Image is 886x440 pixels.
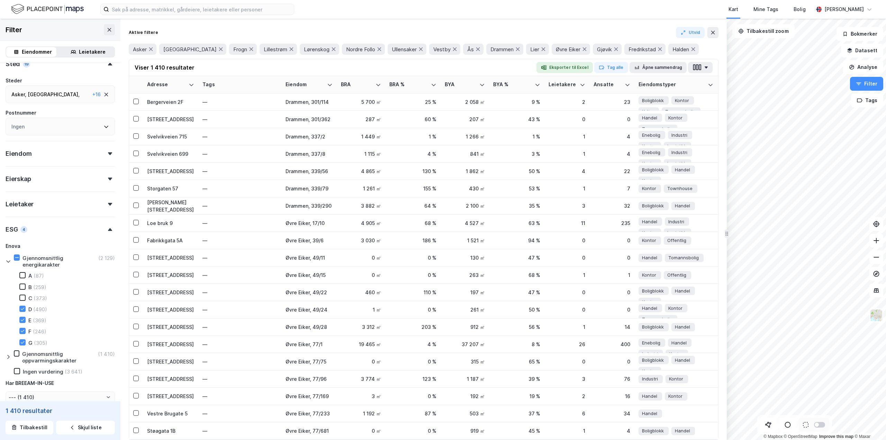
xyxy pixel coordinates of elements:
[6,379,54,387] div: Har BREEAM-IN-USE
[34,340,47,346] div: (305)
[493,219,540,227] div: 63 %
[493,185,540,192] div: 53 %
[286,133,333,140] div: Drammen, 337/2
[79,48,106,56] div: Leietakere
[642,323,664,331] span: Boligblokk
[675,166,690,173] span: Handel
[65,368,82,375] div: (3 641)
[202,322,277,333] div: —
[493,133,540,140] div: 1 %
[341,393,381,400] div: 3 ㎡
[341,323,381,331] div: 3 312 ㎡
[642,237,656,244] span: Kontor
[597,46,612,53] span: Gjøvik
[445,202,485,209] div: 2 100 ㎡
[286,150,333,158] div: Drammen, 337/8
[147,358,194,365] div: [STREET_ADDRESS]
[341,150,381,158] div: 1 115 ㎡
[594,323,630,331] div: 14
[668,254,699,261] span: Tomannsbolig
[202,304,277,315] div: —
[667,185,693,192] span: Townhouse
[147,199,194,213] div: [PERSON_NAME][STREET_ADDRESS]
[286,202,333,209] div: Drammen, 339/290
[202,149,277,160] div: —
[668,218,684,225] span: Industri
[642,375,658,383] span: Industri
[20,226,27,233] div: 4
[202,166,277,177] div: —
[467,46,474,53] span: Ås
[286,81,324,88] div: Eiendom
[594,341,630,348] div: 400
[6,242,20,250] div: Enova
[445,98,485,106] div: 2 058 ㎡
[22,255,97,268] div: Gjennomsnittlig energikarakter
[34,272,44,279] div: (87)
[536,62,593,73] button: Eksporter til Excel
[594,116,630,123] div: 0
[389,254,436,261] div: 0 %
[341,237,381,244] div: 3 030 ㎡
[594,237,630,244] div: 0
[23,368,63,375] div: Ingen vurdering
[642,350,658,358] span: Industri
[11,3,84,15] img: logo.f888ab2527a4732fd821a326f86c7f29.svg
[109,4,294,15] input: Søk på adresse, matrikkel, gårdeiere, leietakere eller personer
[6,24,22,35] div: Filter
[28,328,31,335] div: F
[286,375,333,383] div: Øvre Eiker, 77/96
[642,125,672,133] span: Tomannsbolig
[445,168,485,175] div: 1 862 ㎡
[389,219,436,227] div: 68 %
[445,341,485,348] div: 37 207 ㎡
[642,143,656,150] span: Kontor
[493,98,540,106] div: 9 %
[445,133,485,140] div: 1 266 ㎡
[556,46,580,53] span: Øvre Eiker
[642,357,664,364] span: Boligblokk
[341,271,381,279] div: 0 ㎡
[549,289,585,296] div: 0
[202,374,277,385] div: —
[286,219,333,227] div: Øvre Eiker, 17/10
[675,202,690,209] span: Handel
[671,132,687,139] span: Industri
[824,5,864,14] div: [PERSON_NAME]
[667,160,686,167] span: Logistikk
[549,116,585,123] div: 0
[445,306,485,313] div: 261 ㎡
[341,289,381,296] div: 460 ㎡
[286,98,333,106] div: Drammen, 301/114
[493,116,540,123] div: 43 %
[389,237,436,244] div: 186 %
[445,358,485,365] div: 315 ㎡
[870,309,883,322] img: Z
[341,202,381,209] div: 3 882 ㎡
[341,133,381,140] div: 1 449 ㎡
[341,168,381,175] div: 4 865 ㎡
[389,375,436,383] div: 123 %
[642,149,660,156] span: Enebolig
[33,328,46,335] div: (246)
[389,98,436,106] div: 25 %
[549,81,577,88] div: Leietakere
[445,116,485,123] div: 207 ㎡
[98,351,115,357] div: (1 410)
[147,150,194,158] div: Svelvikveien 699
[147,375,194,383] div: [STREET_ADDRESS]
[28,306,32,313] div: D
[147,254,194,261] div: [STREET_ADDRESS]
[389,168,436,175] div: 130 %
[147,219,194,227] div: Loe bruk 9
[147,289,194,296] div: [STREET_ADDRESS]
[851,93,883,107] button: Tags
[642,132,660,139] span: Enebolig
[264,46,287,53] span: Lillestrøm
[763,434,783,439] a: Mapbox
[594,375,630,383] div: 76
[445,375,485,383] div: 1 187 ㎡
[133,46,147,53] span: Asker
[33,306,47,313] div: (490)
[549,358,585,365] div: 0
